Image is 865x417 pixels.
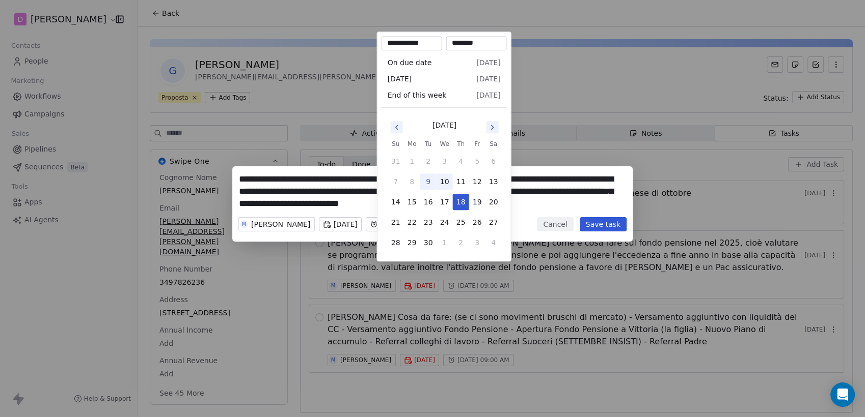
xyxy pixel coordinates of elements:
[388,214,404,230] button: 21
[476,90,500,100] span: [DATE]
[437,214,453,230] button: 24
[388,173,404,190] button: 7
[469,214,485,230] button: 26
[404,139,420,149] th: Monday
[432,120,456,131] div: [DATE]
[420,214,437,230] button: 23
[485,120,500,134] button: Go to next month
[485,139,502,149] th: Saturday
[469,194,485,210] button: 19
[388,194,404,210] button: 14
[388,74,412,84] span: [DATE]
[476,57,500,68] span: [DATE]
[453,194,469,210] button: 18
[437,194,453,210] button: 17
[388,139,404,149] th: Sunday
[388,234,404,251] button: 28
[485,153,502,169] button: 6
[437,139,453,149] th: Wednesday
[388,57,432,68] span: On due date
[420,139,437,149] th: Tuesday
[404,173,420,190] button: 8
[404,153,420,169] button: 1
[404,194,420,210] button: 15
[437,153,453,169] button: 3
[485,214,502,230] button: 27
[453,214,469,230] button: 25
[388,153,404,169] button: 31
[404,234,420,251] button: 29
[469,139,485,149] th: Friday
[420,194,437,210] button: 16
[476,74,500,84] span: [DATE]
[420,173,437,190] button: 9
[469,173,485,190] button: 12
[469,234,485,251] button: 3
[485,194,502,210] button: 20
[453,139,469,149] th: Thursday
[453,153,469,169] button: 4
[390,120,404,134] button: Go to previous month
[469,153,485,169] button: 5
[453,173,469,190] button: 11
[437,234,453,251] button: 1
[420,153,437,169] button: 2
[388,90,447,100] span: End of this week
[404,214,420,230] button: 22
[437,173,453,190] button: 10
[485,173,502,190] button: 13
[453,234,469,251] button: 2
[485,234,502,251] button: 4
[420,234,437,251] button: 30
